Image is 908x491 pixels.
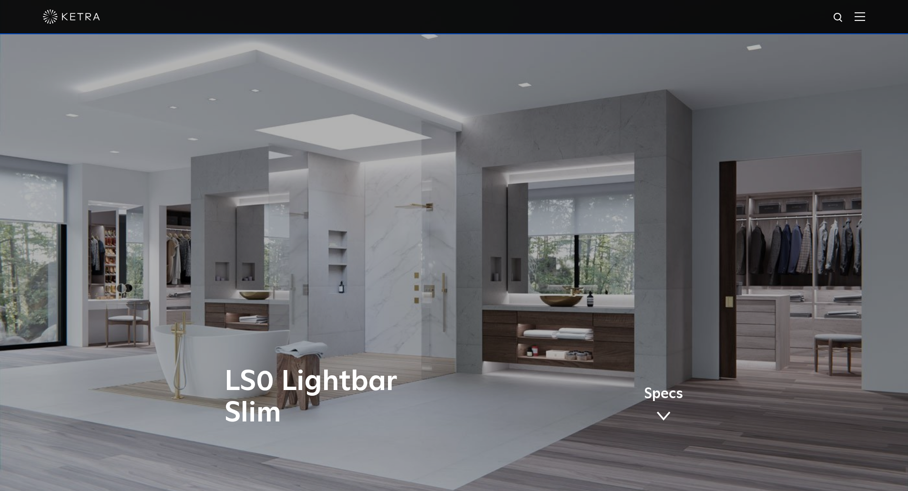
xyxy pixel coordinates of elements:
img: ketra-logo-2019-white [43,10,100,24]
a: Specs [644,387,683,424]
h1: LS0 Lightbar Slim [224,366,494,429]
span: Specs [644,387,683,401]
img: search icon [833,12,845,24]
img: Hamburger%20Nav.svg [855,12,865,21]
